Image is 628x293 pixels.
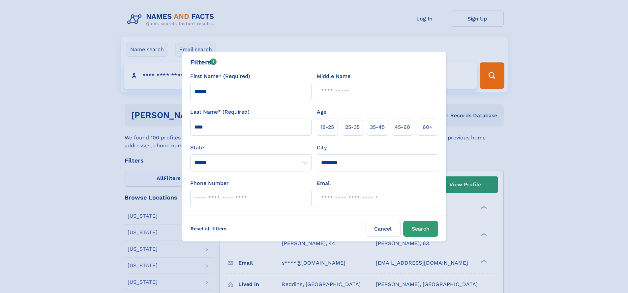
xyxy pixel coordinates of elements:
span: 25‑35 [345,123,360,131]
span: 18‑25 [320,123,334,131]
label: First Name* (Required) [190,72,250,80]
button: Search [403,221,438,237]
label: Middle Name [317,72,350,80]
label: Reset all filters [186,221,231,237]
label: Phone Number [190,179,229,187]
label: Age [317,108,326,116]
span: 45‑60 [395,123,410,131]
div: Filters [190,57,217,67]
span: 35‑45 [370,123,385,131]
label: Last Name* (Required) [190,108,250,116]
label: City [317,144,327,152]
label: Cancel [366,221,401,237]
span: 60+ [423,123,433,131]
label: State [190,144,312,152]
label: Email [317,179,331,187]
